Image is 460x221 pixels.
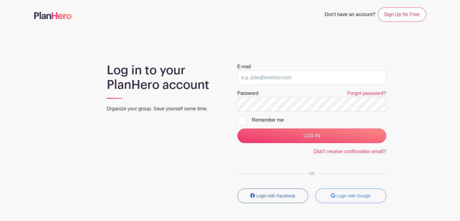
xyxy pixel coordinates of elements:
span: Don't have an account? [325,8,375,22]
input: e.g. julie@eventco.com [237,70,386,85]
small: Login with Facebook [256,193,295,198]
input: LOG IN [237,129,386,143]
p: Organize your group. Save yourself some time. [107,105,223,112]
a: Forgot password? [347,91,386,96]
div: Remember me [252,116,386,124]
small: Login with Google [337,193,370,198]
h1: Log in to your PlanHero account [107,63,223,92]
img: logo-507f7623f17ff9eddc593b1ce0a138ce2505c220e1c5a4e2b4648c50719b7d32.svg [34,12,72,19]
label: E-mail [237,63,251,70]
a: Sign Up for Free [378,7,426,22]
button: Login with Google [315,189,386,203]
span: OR [304,172,319,176]
a: Didn't receive confirmation email? [314,149,386,154]
button: Login with Facebook [237,189,308,203]
label: Password [237,90,259,97]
